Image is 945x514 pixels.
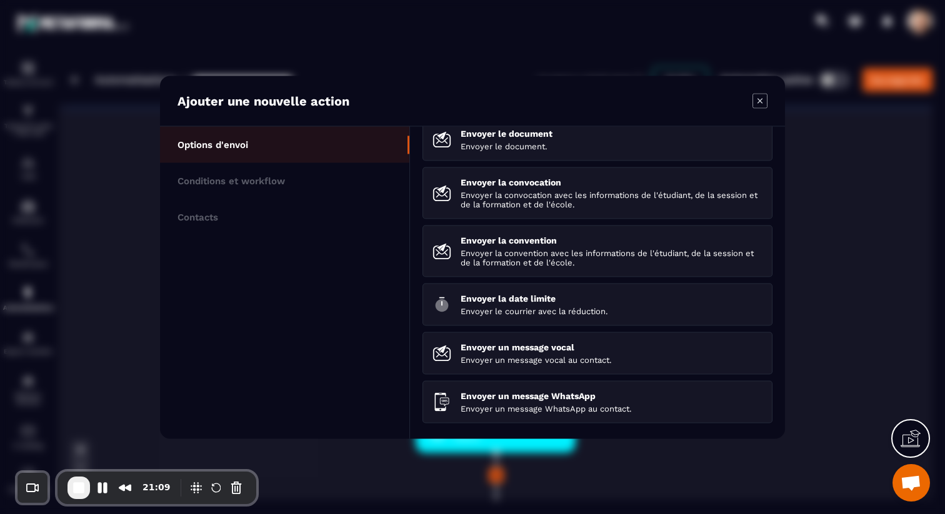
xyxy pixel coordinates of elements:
img: sendDocument.svg [432,130,451,149]
p: Envoyer un message vocal [461,342,762,352]
img: sendConvention.svg [432,242,451,260]
p: Envoyer le courrier avec la réduction. [461,306,762,315]
p: Options d'envoi [177,139,248,150]
p: Envoyer la date limite [461,293,762,303]
p: Conditions et workflow [177,175,285,186]
p: Contacts [177,211,218,222]
p: Envoyer la convocation avec les informations de l'étudiant, de la session et de la formation et d... [461,190,762,209]
p: Envoyer un message WhatsApp [461,390,762,400]
a: Ouvrir le chat [892,464,930,502]
p: Envoyer un message WhatsApp au contact. [461,403,762,413]
p: Ajouter une nouvelle action [177,93,349,108]
p: Envoyer le document. [461,141,762,151]
p: Envoyer la convention [461,235,762,245]
p: Envoyer la convocation [461,177,762,187]
img: sendWhatsappMessage.svg [432,392,451,411]
img: sendConvocation.svg [432,184,451,202]
p: Envoyer la convention avec les informations de l'étudiant, de la session et de la formation et de... [461,248,762,267]
p: Envoyer un message vocal au contact. [461,355,762,364]
img: time.svg [432,295,451,314]
img: sendVoiceMessage.svg [432,343,451,362]
p: Envoyer le document [461,128,762,138]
